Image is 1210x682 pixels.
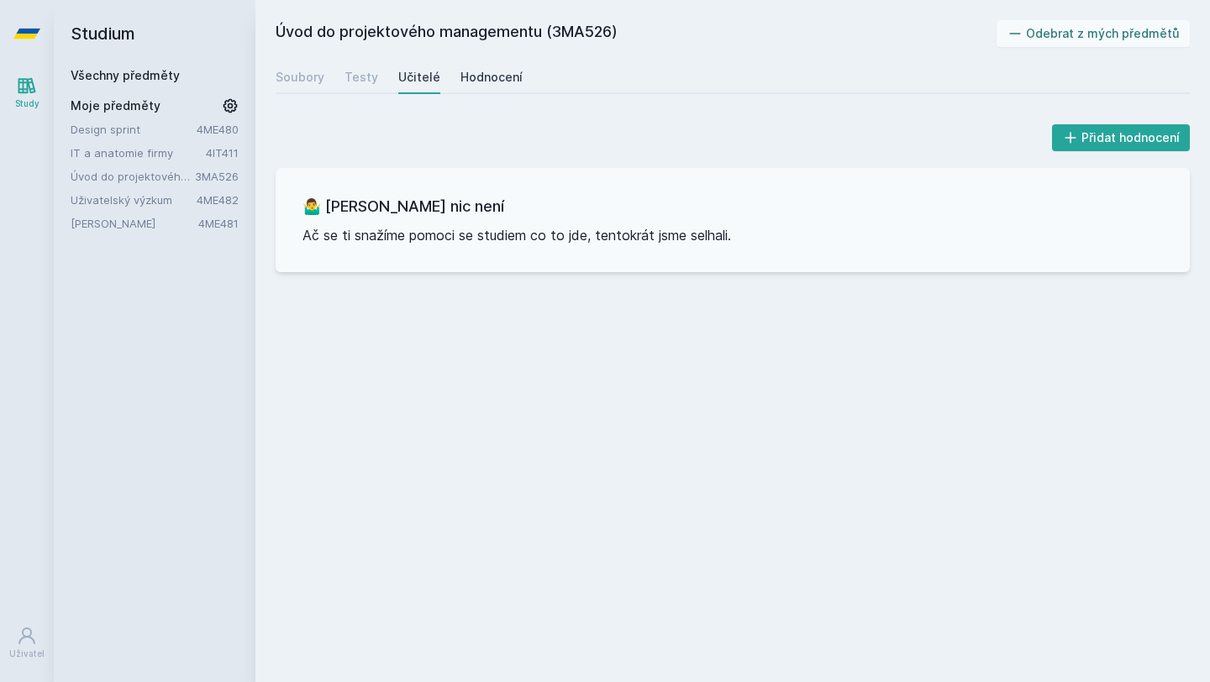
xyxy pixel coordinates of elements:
[302,225,1163,245] p: Ač se ti snažíme pomoci se studiem co to jde, tentokrát jsme selhali.
[997,20,1191,47] button: Odebrat z mých předmětů
[276,60,324,94] a: Soubory
[198,217,239,230] a: 4ME481
[71,191,197,208] a: Uživatelský výzkum
[195,170,239,183] a: 3MA526
[197,193,239,207] a: 4ME482
[302,195,1163,218] h3: 🤷‍♂️ [PERSON_NAME] nic není
[71,97,160,114] span: Moje předměty
[3,67,50,118] a: Study
[71,215,198,232] a: [PERSON_NAME]
[206,146,239,160] a: 4IT411
[276,69,324,86] div: Soubory
[276,20,997,47] h2: Úvod do projektového managementu (3MA526)
[1052,124,1191,151] button: Přidat hodnocení
[398,60,440,94] a: Učitelé
[3,617,50,669] a: Uživatel
[71,144,206,161] a: IT a anatomie firmy
[398,69,440,86] div: Učitelé
[460,60,523,94] a: Hodnocení
[345,69,378,86] div: Testy
[197,123,239,136] a: 4ME480
[71,168,195,185] a: Úvod do projektového managementu
[345,60,378,94] a: Testy
[460,69,523,86] div: Hodnocení
[71,121,197,138] a: Design sprint
[15,97,39,110] div: Study
[71,68,180,82] a: Všechny předměty
[9,648,45,660] div: Uživatel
